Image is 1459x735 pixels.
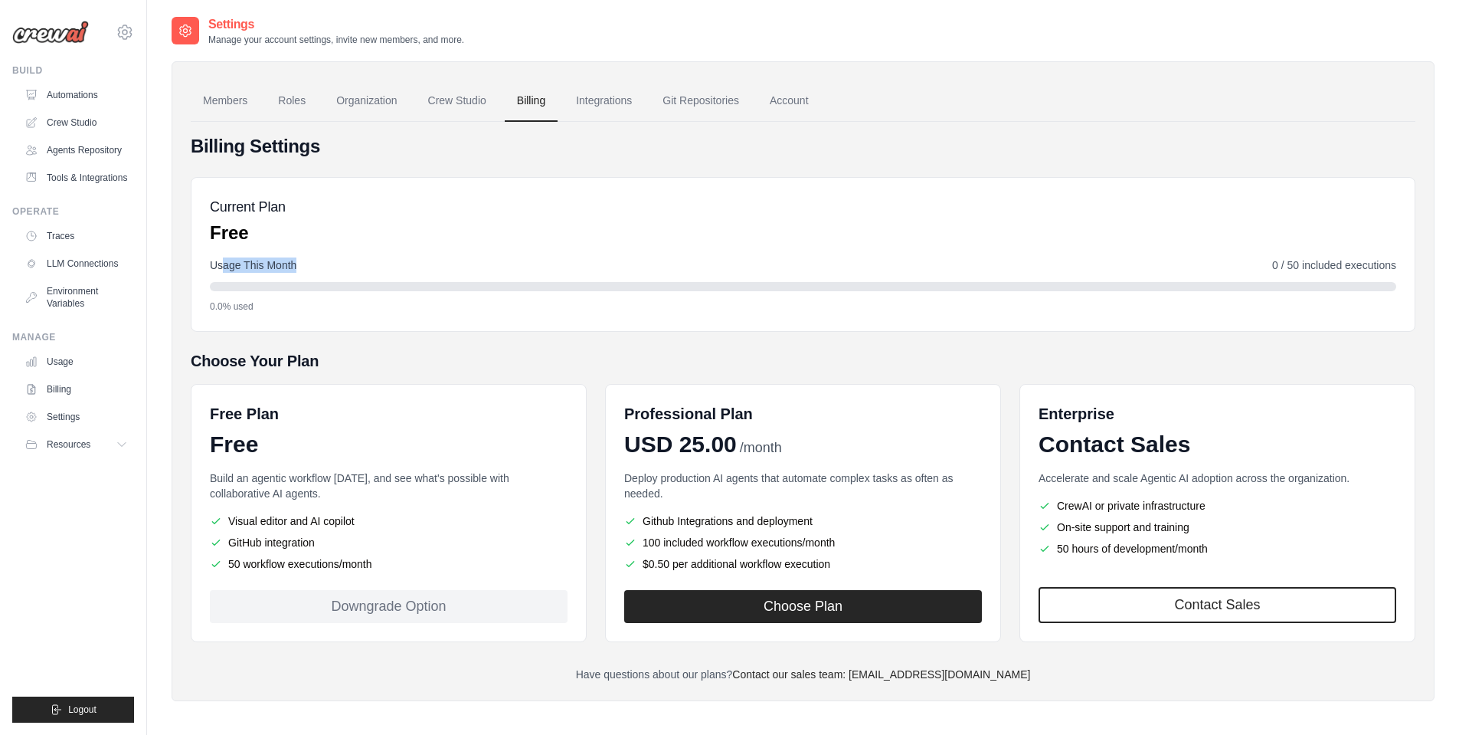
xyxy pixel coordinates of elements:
a: Crew Studio [18,110,134,135]
h6: Enterprise [1039,403,1396,425]
span: Logout [68,704,97,716]
a: Agents Repository [18,138,134,162]
p: Build an agentic workflow [DATE], and see what's possible with collaborative AI agents. [210,471,568,501]
button: Logout [12,697,134,723]
a: Settings [18,405,134,429]
p: Accelerate and scale Agentic AI adoption across the organization. [1039,471,1396,486]
a: Contact our sales team: [EMAIL_ADDRESS][DOMAIN_NAME] [732,668,1030,681]
div: Manage [12,331,134,343]
img: Logo [12,21,89,44]
li: On-site support and training [1039,520,1396,535]
span: Resources [47,438,90,451]
h5: Choose Your Plan [191,350,1415,372]
li: $0.50 per additional workflow execution [624,556,982,572]
span: USD 25.00 [624,431,737,458]
a: Crew Studio [416,80,499,122]
div: Build [12,64,134,77]
p: Free [210,221,286,245]
h4: Billing Settings [191,134,1415,159]
a: LLM Connections [18,251,134,276]
a: Git Repositories [650,80,751,122]
a: Account [757,80,821,122]
a: Environment Variables [18,279,134,316]
a: Roles [266,80,318,122]
button: Resources [18,432,134,457]
h6: Free Plan [210,403,279,425]
a: Usage [18,349,134,374]
a: Contact Sales [1039,587,1396,623]
div: Operate [12,205,134,218]
a: Billing [505,80,558,122]
p: Have questions about our plans? [191,667,1415,682]
h2: Settings [208,15,464,34]
button: Choose Plan [624,590,982,623]
span: 0.0% used [210,300,254,313]
li: 100 included workflow executions/month [624,535,982,550]
a: Members [191,80,260,122]
li: GitHub integration [210,535,568,550]
a: Billing [18,377,134,402]
li: Github Integrations and deployment [624,514,982,529]
span: Usage This Month [210,258,296,273]
div: Downgrade Option [210,590,568,623]
li: 50 hours of development/month [1039,541,1396,556]
a: Traces [18,224,134,248]
div: Free [210,431,568,458]
li: 50 workflow executions/month [210,556,568,572]
span: /month [740,438,782,458]
span: 0 / 50 included executions [1272,258,1396,273]
div: Contact Sales [1039,431,1396,458]
p: Deploy production AI agents that automate complex tasks as often as needed. [624,471,982,501]
li: Visual editor and AI copilot [210,514,568,529]
a: Organization [324,80,409,122]
h6: Professional Plan [624,403,753,425]
a: Integrations [564,80,644,122]
a: Tools & Integrations [18,166,134,190]
li: CrewAI or private infrastructure [1039,498,1396,514]
p: Manage your account settings, invite new members, and more. [208,34,464,46]
a: Automations [18,83,134,107]
h5: Current Plan [210,196,286,218]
